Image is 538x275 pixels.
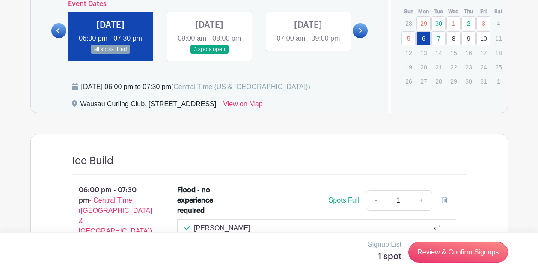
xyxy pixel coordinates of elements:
p: 23 [461,60,476,74]
p: 15 [446,46,461,60]
p: 12 [401,46,416,60]
p: 22 [446,60,461,74]
h4: Ice Build [72,155,113,167]
p: 21 [431,60,446,74]
th: Wed [446,7,461,16]
a: 1 [446,16,461,30]
a: View on Map [223,99,262,113]
h5: 1 spot [368,251,401,262]
span: (Central Time (US & [GEOGRAPHIC_DATA])) [171,83,310,90]
p: 29 [446,75,461,88]
div: Flood - no experience required [177,185,237,216]
th: Sat [491,7,506,16]
p: 14 [431,46,446,60]
th: Thu [461,7,476,16]
p: 06:00 pm - 07:30 pm [58,182,164,240]
p: 20 [416,60,431,74]
a: 9 [461,31,476,45]
a: 29 [416,16,431,30]
a: 5 [401,31,416,45]
a: Review & Confirm Signups [408,242,508,263]
p: 17 [476,46,490,60]
p: 19 [401,60,416,74]
p: 4 [491,17,505,30]
p: 13 [416,46,431,60]
a: - [366,190,386,211]
a: 8 [446,31,461,45]
a: 2 [461,16,476,30]
p: 30 [461,75,476,88]
a: + [410,190,432,211]
p: [PERSON_NAME] [194,223,250,233]
a: 3 [476,16,490,30]
p: 18 [491,46,505,60]
p: 1 [491,75,505,88]
div: [DATE] 06:00 pm to 07:30 pm [81,82,310,92]
p: 25 [491,60,505,74]
a: 6 [416,31,431,45]
p: 24 [476,60,490,74]
th: Sun [401,7,416,16]
p: 31 [476,75,490,88]
th: Mon [416,7,431,16]
p: 27 [416,75,431,88]
p: Signup List [368,239,401,250]
p: 26 [401,75,416,88]
a: 10 [476,31,490,45]
div: Wausau Curling Club, [STREET_ADDRESS] [80,99,217,113]
a: 30 [431,16,446,30]
p: 28 [431,75,446,88]
p: 28 [401,17,416,30]
span: - Central Time ([GEOGRAPHIC_DATA] & [GEOGRAPHIC_DATA]) [79,197,152,235]
p: 11 [491,32,505,45]
th: Tue [431,7,446,16]
a: 7 [431,31,446,45]
div: x 1 [433,223,442,233]
th: Fri [476,7,491,16]
span: Spots Full [329,197,359,204]
p: 16 [461,46,476,60]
